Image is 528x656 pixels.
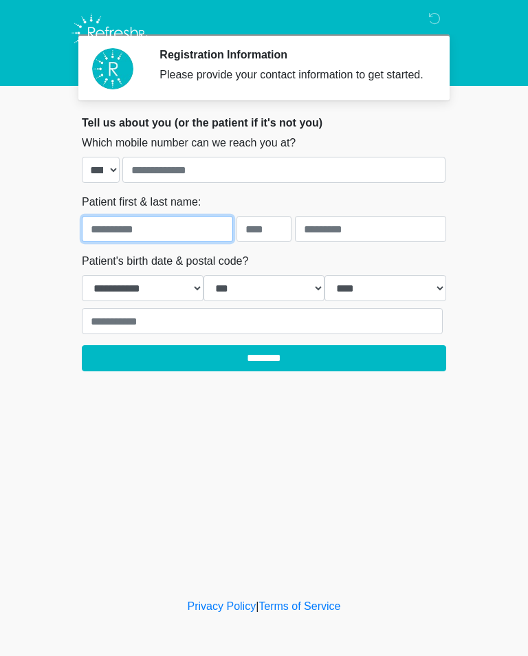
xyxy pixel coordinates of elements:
[188,600,256,612] a: Privacy Policy
[82,116,446,129] h2: Tell us about you (or the patient if it's not you)
[68,10,151,56] img: Refresh RX Logo
[82,253,248,270] label: Patient's birth date & postal code?
[92,48,133,89] img: Agent Avatar
[82,194,201,210] label: Patient first & last name:
[256,600,258,612] a: |
[258,600,340,612] a: Terms of Service
[159,67,426,83] div: Please provide your contact information to get started.
[82,135,296,151] label: Which mobile number can we reach you at?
